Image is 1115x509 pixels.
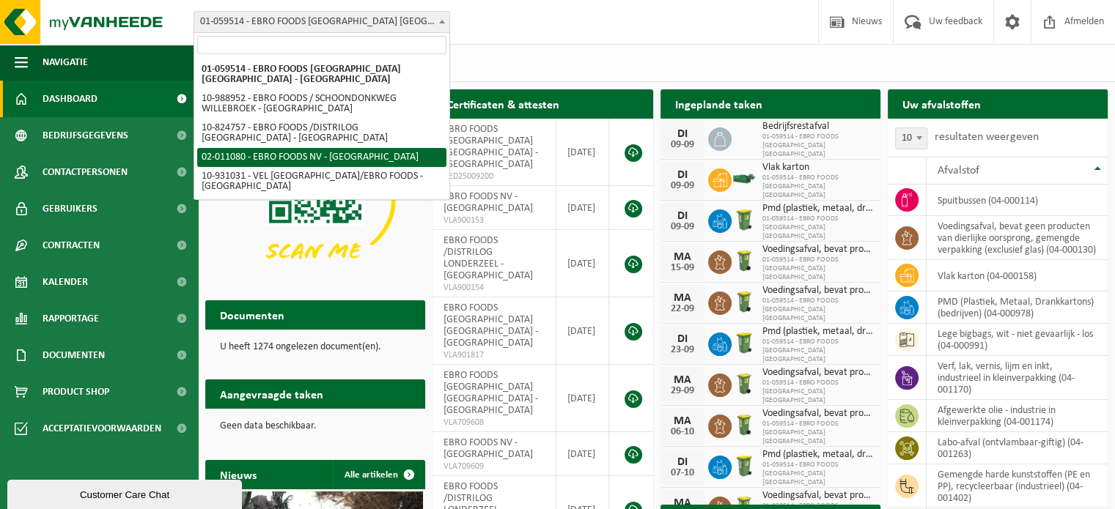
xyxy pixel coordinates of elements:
span: Product Shop [43,374,109,410]
span: VLA900154 [444,282,545,294]
span: Contactpersonen [43,154,128,190]
img: WB-0140-HPE-GN-50 [732,371,757,396]
span: 01-059514 - EBRO FOODS [GEOGRAPHIC_DATA] [GEOGRAPHIC_DATA] [762,133,873,159]
span: Dashboard [43,81,97,117]
td: voedingsafval, bevat geen producten van dierlijke oorsprong, gemengde verpakking (exclusief glas)... [927,216,1108,260]
li: 02-011080 - EBRO FOODS NV - [GEOGRAPHIC_DATA] [197,148,446,167]
span: 01-059514 - EBRO FOODS [GEOGRAPHIC_DATA] [GEOGRAPHIC_DATA] [762,338,873,364]
span: 01-059514 - EBRO FOODS [GEOGRAPHIC_DATA] [GEOGRAPHIC_DATA] [762,297,873,323]
span: Voedingsafval, bevat producten van dierlijke oorsprong, onverpakt, categorie 3 [762,367,873,379]
td: labo-afval (ontvlambaar-giftig) (04-001263) [927,432,1108,464]
div: MA [668,415,697,427]
span: Rapportage [43,300,99,337]
span: EBRO FOODS [GEOGRAPHIC_DATA] [GEOGRAPHIC_DATA] - [GEOGRAPHIC_DATA] [444,302,538,349]
span: Navigatie [43,44,88,81]
div: 29-09 [668,386,697,396]
td: spuitbussen (04-000114) [927,185,1108,216]
span: EBRO FOODS [GEOGRAPHIC_DATA] [GEOGRAPHIC_DATA] - [GEOGRAPHIC_DATA] [444,124,538,170]
td: [DATE] [556,186,610,230]
td: [DATE] [556,230,610,297]
div: 09-09 [668,222,697,232]
li: 10-988952 - EBRO FOODS / SCHOONDONKWEG WILLEBROEK - [GEOGRAPHIC_DATA] [197,89,446,119]
td: [DATE] [556,432,610,476]
span: Voedingsafval, bevat producten van dierlijke oorsprong, onverpakt, categorie 3 [762,285,873,297]
td: afgewerkte olie - industrie in kleinverpakking (04-001174) [927,400,1108,432]
span: VLA709609 [444,461,545,472]
img: Download de VHEPlus App [205,119,425,283]
span: 01-059514 - EBRO FOODS BELGIUM NV - MERKSEM [194,12,449,32]
td: PMD (Plastiek, Metaal, Drankkartons) (bedrijven) (04-000978) [927,291,1108,324]
td: [DATE] [556,119,610,186]
div: MA [668,292,697,304]
h2: Aangevraagde taken [205,379,338,408]
img: WB-0140-HPE-GN-50 [732,412,757,437]
div: DI [668,128,697,140]
td: verf, lak, vernis, lijm en inkt, industrieel in kleinverpakking (04-001170) [927,356,1108,400]
span: Acceptatievoorwaarden [43,410,161,447]
li: 01-059514 - EBRO FOODS [GEOGRAPHIC_DATA] [GEOGRAPHIC_DATA] - [GEOGRAPHIC_DATA] [197,60,446,89]
span: Documenten [43,337,105,374]
div: 15-09 [668,263,697,273]
span: Voedingsafval, bevat producten van dierlijke oorsprong, onverpakt, categorie 3 [762,244,873,256]
span: Pmd (plastiek, metaal, drankkartons) (bedrijven) [762,449,873,461]
div: 22-09 [668,304,697,314]
td: vlak karton (04-000158) [927,260,1108,291]
div: 23-09 [668,345,697,355]
img: WB-0140-HPE-GN-50 [732,248,757,273]
img: HK-XZ-20-GN-03 [732,172,757,185]
div: DI [668,169,697,181]
div: MA [668,251,697,263]
span: Bedrijfsgegevens [43,117,128,154]
div: DI [668,210,697,222]
h2: Nieuws [205,460,271,488]
span: EBRO FOODS NV - [GEOGRAPHIC_DATA] [444,437,533,460]
div: 09-09 [668,140,697,150]
span: VLA900153 [444,215,545,226]
span: EBRO FOODS [GEOGRAPHIC_DATA] [GEOGRAPHIC_DATA] - [GEOGRAPHIC_DATA] [444,370,538,416]
h2: Ingeplande taken [660,89,777,118]
h2: Uw afvalstoffen [888,89,996,118]
label: resultaten weergeven [935,131,1039,143]
span: Voedingsafval, bevat producten van dierlijke oorsprong, onverpakt, categorie 3 [762,408,873,420]
span: 10 [895,127,927,149]
span: Vlak karton [762,162,873,174]
li: 10-931031 - VEL [GEOGRAPHIC_DATA]/EBRO FOODS - [GEOGRAPHIC_DATA] [197,167,446,196]
span: 01-059514 - EBRO FOODS [GEOGRAPHIC_DATA] [GEOGRAPHIC_DATA] [762,256,873,282]
td: [DATE] [556,365,610,432]
div: 09-09 [668,181,697,191]
h2: Documenten [205,300,299,329]
span: RED25009200 [444,171,545,182]
span: Voedingsafval, bevat producten van dierlijke oorsprong, onverpakt, categorie 3 [762,490,873,502]
img: WB-0240-HPE-GN-50 [732,330,757,355]
p: U heeft 1274 ongelezen document(en). [220,342,411,352]
span: Afvalstof [938,165,979,177]
img: WB-0140-HPE-GN-50 [732,289,757,314]
span: 01-059514 - EBRO FOODS [GEOGRAPHIC_DATA] [GEOGRAPHIC_DATA] [762,215,873,241]
span: VLA901817 [444,349,545,361]
div: DI [668,456,697,468]
iframe: chat widget [7,477,245,509]
li: 10-824757 - EBRO FOODS /DISTRILOG [GEOGRAPHIC_DATA] - [GEOGRAPHIC_DATA] [197,119,446,148]
div: 07-10 [668,468,697,478]
td: [DATE] [556,297,610,365]
span: 01-059514 - EBRO FOODS [GEOGRAPHIC_DATA] [GEOGRAPHIC_DATA] [762,420,873,446]
span: Pmd (plastiek, metaal, drankkartons) (bedrijven) [762,203,873,215]
div: DI [668,333,697,345]
img: WB-0240-HPE-GN-50 [732,453,757,478]
span: Contracten [43,227,100,264]
div: 06-10 [668,427,697,437]
div: MA [668,374,697,386]
span: Pmd (plastiek, metaal, drankkartons) (bedrijven) [762,326,873,338]
span: 10 [896,128,927,149]
span: 01-059514 - EBRO FOODS [GEOGRAPHIC_DATA] [GEOGRAPHIC_DATA] [762,379,873,405]
a: Alle artikelen [333,460,424,489]
h2: Certificaten & attesten [433,89,574,118]
td: lege bigbags, wit - niet gevaarlijk - los (04-000991) [927,324,1108,356]
img: WB-0240-HPE-GN-50 [732,207,757,232]
span: EBRO FOODS /DISTRILOG LONDERZEEL - [GEOGRAPHIC_DATA] [444,235,533,281]
span: 01-059514 - EBRO FOODS [GEOGRAPHIC_DATA] [GEOGRAPHIC_DATA] [762,174,873,200]
span: VLA709608 [444,417,545,428]
span: Kalender [43,264,88,300]
span: Gebruikers [43,190,97,227]
p: Geen data beschikbaar. [220,421,411,431]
